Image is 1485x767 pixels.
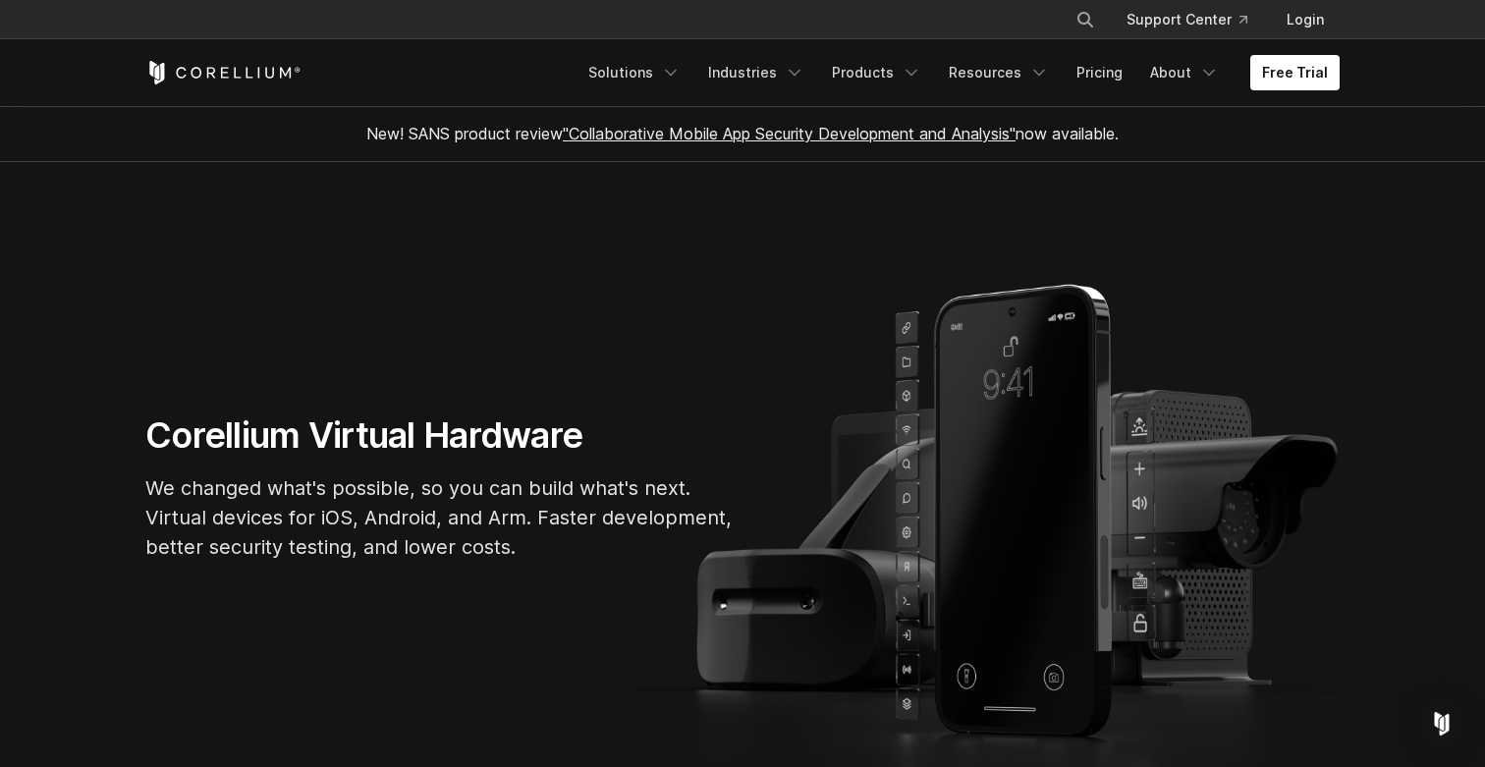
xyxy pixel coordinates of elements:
button: Search [1068,2,1103,37]
a: About [1138,55,1231,90]
a: Industries [696,55,816,90]
div: Open Intercom Messenger [1418,700,1465,747]
a: Products [820,55,933,90]
a: Corellium Home [145,61,302,84]
h1: Corellium Virtual Hardware [145,413,735,458]
div: Navigation Menu [577,55,1340,90]
a: Resources [937,55,1061,90]
a: Login [1271,2,1340,37]
span: New! SANS product review now available. [366,124,1119,143]
div: Navigation Menu [1052,2,1340,37]
a: Support Center [1111,2,1263,37]
a: Solutions [577,55,692,90]
a: Free Trial [1250,55,1340,90]
a: Pricing [1065,55,1134,90]
a: "Collaborative Mobile App Security Development and Analysis" [563,124,1016,143]
p: We changed what's possible, so you can build what's next. Virtual devices for iOS, Android, and A... [145,473,735,562]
